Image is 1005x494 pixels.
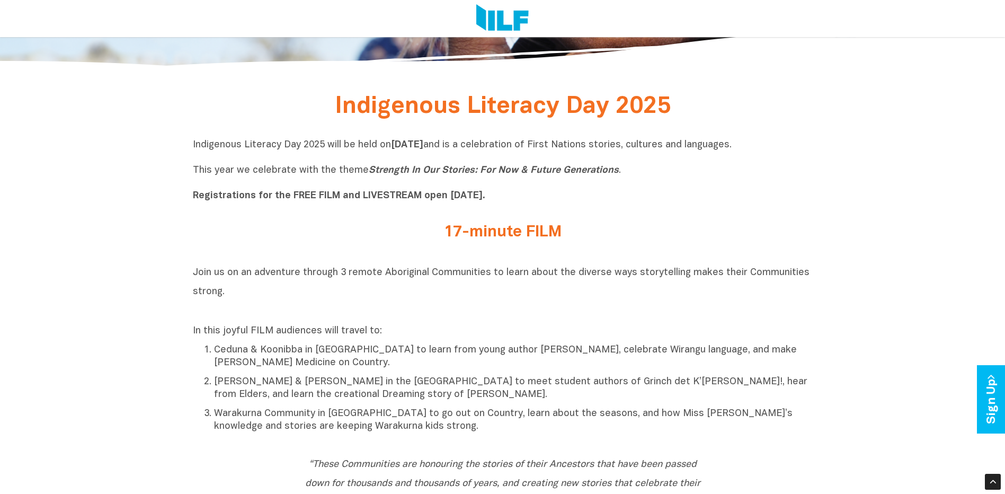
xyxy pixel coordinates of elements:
p: Ceduna & Koonibba in [GEOGRAPHIC_DATA] to learn from young author [PERSON_NAME], celebrate Wirang... [214,344,813,369]
img: Logo [476,4,529,33]
div: Scroll Back to Top [985,474,1001,490]
p: [PERSON_NAME] & [PERSON_NAME] in the [GEOGRAPHIC_DATA] to meet student authors of Grinch det K’[P... [214,376,813,401]
p: In this joyful FILM audiences will travel to: [193,325,813,338]
h2: 17-minute FILM [304,224,701,241]
p: Warakurna Community in [GEOGRAPHIC_DATA] to go out on Country, learn about the seasons, and how M... [214,408,813,433]
b: Registrations for the FREE FILM and LIVESTREAM open [DATE]. [193,191,485,200]
b: [DATE] [391,140,423,149]
span: Indigenous Literacy Day 2025 [335,96,671,118]
i: Strength In Our Stories: For Now & Future Generations [369,166,619,175]
p: Indigenous Literacy Day 2025 will be held on and is a celebration of First Nations stories, cultu... [193,139,813,202]
span: Join us on an adventure through 3 remote Aboriginal Communities to learn about the diverse ways s... [193,268,810,296]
